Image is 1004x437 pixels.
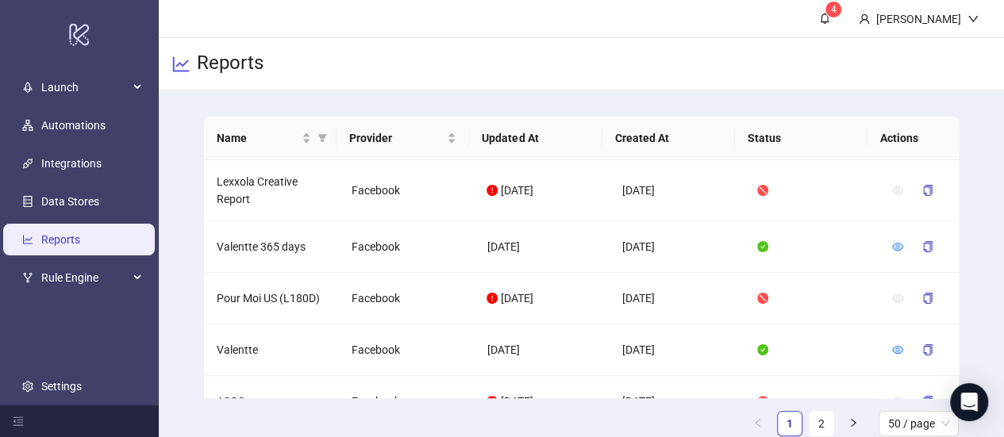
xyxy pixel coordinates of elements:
[610,160,744,221] td: [DATE]
[819,13,830,24] span: bell
[610,376,744,427] td: [DATE]
[204,376,339,427] td: ASOS
[892,241,903,252] span: eye
[339,273,474,324] td: Facebook
[778,412,802,435] a: 1
[745,411,771,436] li: Previous Page
[892,185,903,196] span: eye
[757,241,768,252] span: check-circle
[204,160,339,221] td: Lexxola Creative Report
[41,157,102,170] a: Integrations
[757,293,768,304] span: stop
[487,396,498,407] span: exclamation-circle
[22,272,33,283] span: fork
[204,221,339,273] td: Valentte 365 days
[892,240,903,253] a: eye
[910,234,946,259] button: copy
[753,418,763,427] span: left
[217,129,298,147] span: Name
[888,412,949,435] span: 50 / page
[922,396,933,407] span: copy
[757,344,768,355] span: check-circle
[967,13,979,25] span: down
[500,292,533,305] span: [DATE]
[474,221,609,273] td: [DATE]
[13,416,24,427] span: menu-fold
[910,337,946,362] button: copy
[777,411,802,436] li: 1
[22,82,33,93] span: rocket
[879,411,959,436] div: Page Size
[910,178,946,203] button: copy
[339,376,474,427] td: Facebook
[809,411,834,436] li: 2
[892,396,903,407] span: eye
[487,185,498,196] span: exclamation-circle
[867,117,947,160] th: Actions
[204,324,339,376] td: Valentte
[339,324,474,376] td: Facebook
[474,324,609,376] td: [DATE]
[41,195,99,208] a: Data Stores
[841,411,866,436] button: right
[610,273,744,324] td: [DATE]
[870,10,967,28] div: [PERSON_NAME]
[41,380,82,393] a: Settings
[317,133,327,143] span: filter
[831,4,837,15] span: 4
[500,184,533,197] span: [DATE]
[922,293,933,304] span: copy
[41,262,129,293] span: Rule Engine
[922,241,933,252] span: copy
[487,293,498,304] span: exclamation-circle
[500,395,533,408] span: [DATE]
[848,418,858,427] span: right
[41,71,129,103] span: Launch
[339,160,474,221] td: Facebook
[892,293,903,304] span: eye
[610,221,744,273] td: [DATE]
[204,117,337,160] th: Name
[171,55,190,74] span: line-chart
[314,126,330,150] span: filter
[757,185,768,196] span: stop
[922,344,933,355] span: copy
[910,286,946,311] button: copy
[922,185,933,196] span: copy
[910,389,946,414] button: copy
[810,412,833,435] a: 2
[41,119,106,132] a: Automations
[757,396,768,407] span: stop
[745,411,771,436] button: left
[339,221,474,273] td: Facebook
[349,129,444,147] span: Provider
[197,51,264,78] h3: Reports
[841,411,866,436] li: Next Page
[892,344,903,355] span: eye
[469,117,602,160] th: Updated At
[41,233,80,246] a: Reports
[204,273,339,324] td: Pour Moi US (L180D)
[602,117,735,160] th: Created At
[610,324,744,376] td: [DATE]
[825,2,841,17] sup: 4
[859,13,870,25] span: user
[735,117,867,160] th: Status
[950,383,988,421] div: Open Intercom Messenger
[337,117,469,160] th: Provider
[892,343,903,356] a: eye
